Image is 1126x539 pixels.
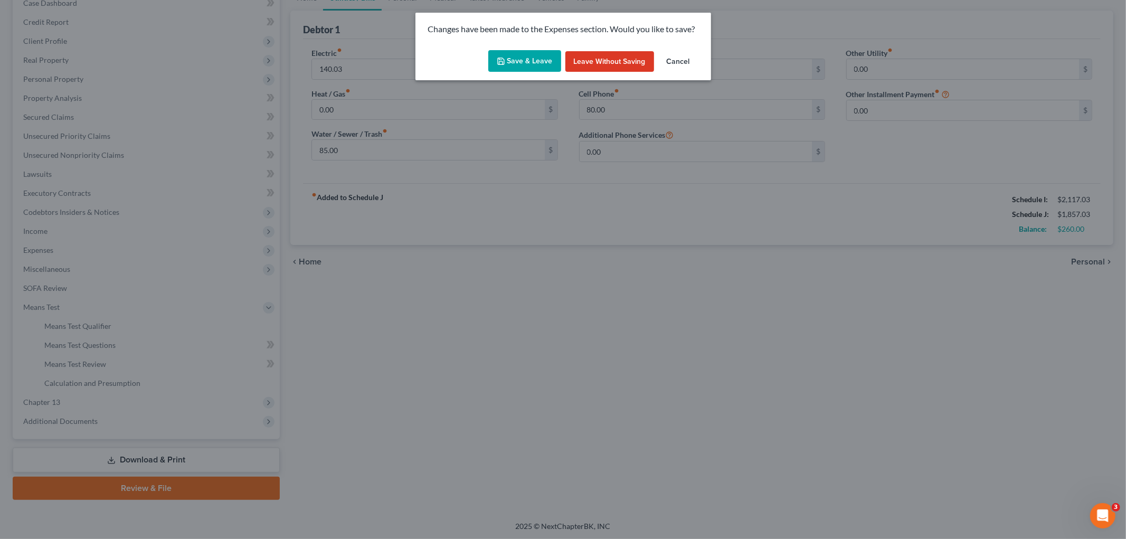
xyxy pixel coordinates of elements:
[1090,503,1115,528] iframe: Intercom live chat
[1112,503,1120,512] span: 3
[488,50,561,72] button: Save & Leave
[658,51,698,72] button: Cancel
[428,23,698,35] p: Changes have been made to the Expenses section. Would you like to save?
[565,51,654,72] button: Leave without Saving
